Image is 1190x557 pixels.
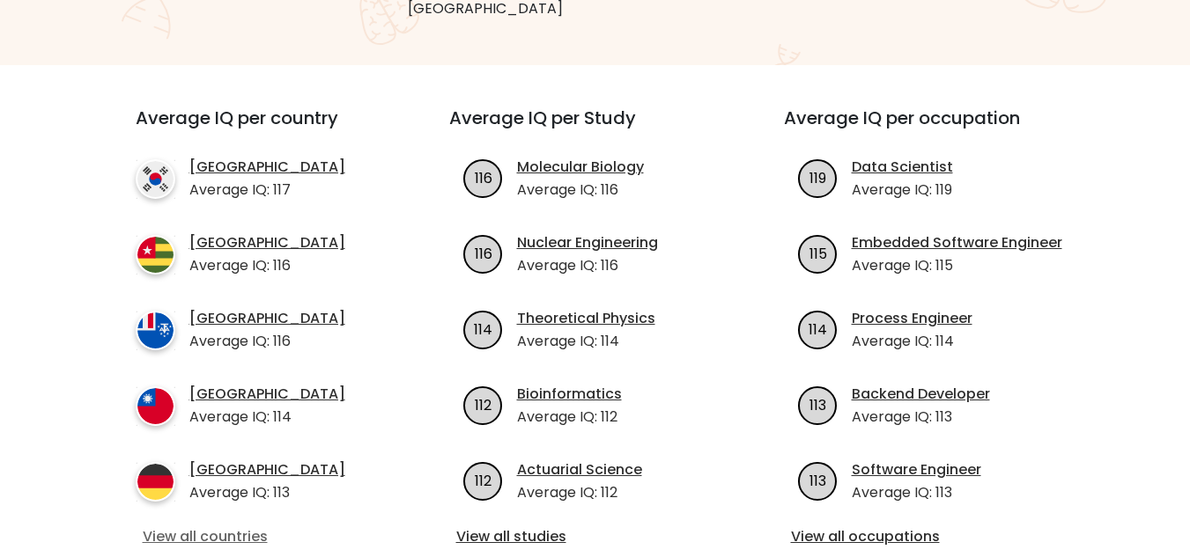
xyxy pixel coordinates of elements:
text: 113 [809,394,826,414]
a: Backend Developer [852,384,990,405]
p: Average IQ: 116 [189,255,345,276]
h3: Average IQ per Study [449,107,742,150]
text: 112 [475,394,492,414]
p: Average IQ: 114 [189,407,345,428]
text: 113 [809,470,826,490]
a: Molecular Biology [517,157,644,178]
text: 112 [475,470,492,490]
h3: Average IQ per occupation [784,107,1076,150]
a: Nuclear Engineering [517,232,658,253]
a: [GEOGRAPHIC_DATA] [189,308,345,329]
p: Average IQ: 115 [852,255,1062,276]
a: Actuarial Science [517,459,642,480]
p: Average IQ: 112 [517,407,622,428]
text: 114 [474,319,492,339]
text: 116 [474,243,492,263]
a: Bioinformatics [517,384,622,405]
a: Data Scientist [852,157,953,178]
img: country [136,311,175,350]
p: Average IQ: 116 [189,331,345,352]
img: country [136,386,175,426]
img: country [136,159,175,199]
text: 119 [809,167,826,187]
p: Average IQ: 112 [517,482,642,503]
p: Average IQ: 114 [517,331,655,352]
a: [GEOGRAPHIC_DATA] [189,157,345,178]
a: View all countries [143,526,379,547]
p: Average IQ: 113 [852,482,981,503]
a: Software Engineer [852,459,981,480]
text: 115 [809,243,826,263]
a: [GEOGRAPHIC_DATA] [189,384,345,405]
a: Theoretical Physics [517,308,655,329]
text: 116 [474,167,492,187]
h3: Average IQ per country [136,107,386,150]
p: Average IQ: 113 [852,407,990,428]
img: country [136,462,175,502]
a: Process Engineer [852,308,972,329]
a: [GEOGRAPHIC_DATA] [189,459,345,480]
img: country [136,235,175,275]
text: 114 [809,319,827,339]
p: Average IQ: 119 [852,180,953,201]
a: Embedded Software Engineer [852,232,1062,253]
p: Average IQ: 113 [189,482,345,503]
p: Average IQ: 116 [517,180,644,201]
p: Average IQ: 117 [189,180,345,201]
a: View all occupations [791,526,1069,547]
a: View all studies [456,526,735,547]
p: Average IQ: 114 [852,331,972,352]
p: Average IQ: 116 [517,255,658,276]
a: [GEOGRAPHIC_DATA] [189,232,345,253]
